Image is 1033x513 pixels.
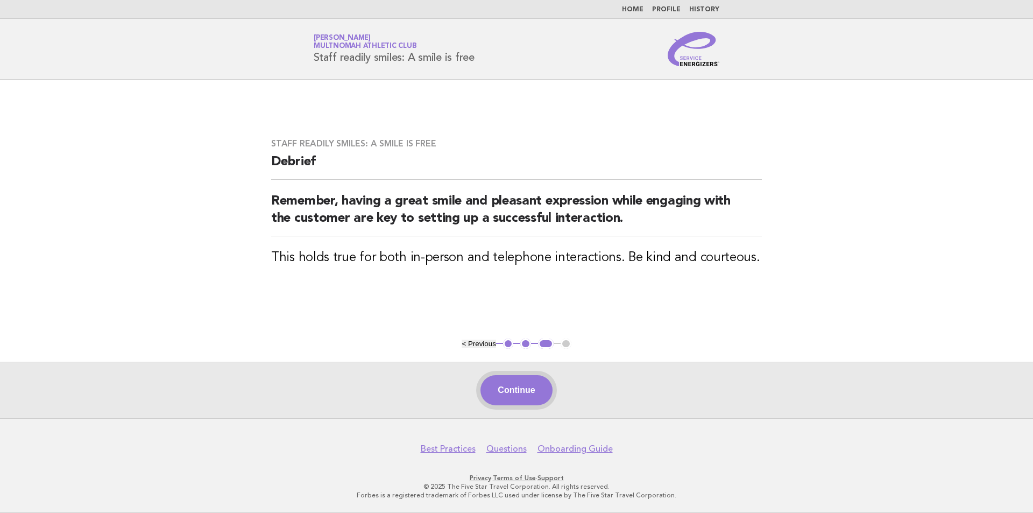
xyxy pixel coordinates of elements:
[470,474,491,482] a: Privacy
[271,153,762,180] h2: Debrief
[314,34,416,50] a: [PERSON_NAME]Multnomah Athletic Club
[480,375,552,405] button: Continue
[652,6,681,13] a: Profile
[187,474,846,482] p: · ·
[520,339,531,349] button: 2
[271,249,762,266] h3: This holds true for both in-person and telephone interactions. Be kind and courteous.
[668,32,719,66] img: Service Energizers
[538,339,554,349] button: 3
[689,6,719,13] a: History
[271,138,762,149] h3: Staff readily smiles: A smile is free
[271,193,762,236] h2: Remember, having a great smile and pleasant expression while engaging with the customer are key t...
[622,6,643,13] a: Home
[537,474,564,482] a: Support
[486,444,527,454] a: Questions
[314,43,416,50] span: Multnomah Athletic Club
[537,444,613,454] a: Onboarding Guide
[314,35,475,63] h1: Staff readily smiles: A smile is free
[493,474,536,482] a: Terms of Use
[187,491,846,500] p: Forbes is a registered trademark of Forbes LLC used under license by The Five Star Travel Corpora...
[462,340,496,348] button: < Previous
[503,339,514,349] button: 1
[187,482,846,491] p: © 2025 The Five Star Travel Corporation. All rights reserved.
[421,444,476,454] a: Best Practices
